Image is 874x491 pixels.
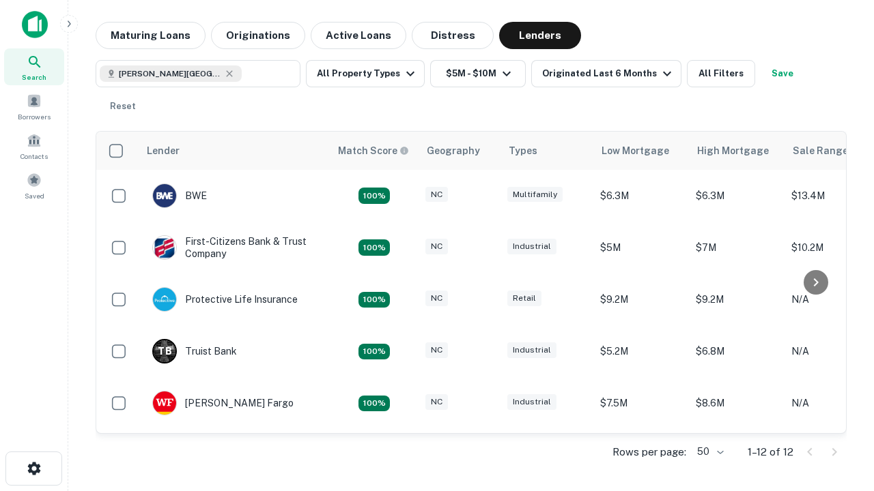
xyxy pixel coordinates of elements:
iframe: Chat Widget [806,382,874,447]
div: Originated Last 6 Months [542,65,675,82]
div: 50 [692,442,726,462]
td: $8.8M [689,429,785,481]
div: Multifamily [507,187,563,203]
button: $5M - $10M [430,60,526,87]
div: Types [509,143,537,159]
span: Borrowers [18,111,51,122]
h6: Match Score [338,143,406,158]
img: capitalize-icon.png [22,11,48,38]
p: Rows per page: [612,444,686,460]
div: NC [425,239,448,254]
button: Distress [412,22,494,49]
td: $7.5M [593,377,689,429]
td: $6.3M [689,170,785,222]
button: All Property Types [306,60,425,87]
img: picture [153,236,176,259]
button: Lenders [499,22,581,49]
div: Capitalize uses an advanced AI algorithm to match your search with the best lender. The match sco... [338,143,409,158]
img: picture [153,184,176,207]
td: $8.8M [593,429,689,481]
div: Matching Properties: 2, hasApolloMatch: undefined [358,239,390,256]
img: picture [153,288,176,311]
th: Types [501,132,593,170]
div: Retail [507,291,541,306]
div: Matching Properties: 3, hasApolloMatch: undefined [358,344,390,360]
button: Reset [101,93,145,120]
div: BWE [152,183,207,208]
td: $5.2M [593,325,689,377]
button: All Filters [687,60,755,87]
div: NC [425,187,448,203]
button: Originated Last 6 Months [531,60,681,87]
td: $8.6M [689,377,785,429]
div: Matching Properties: 2, hasApolloMatch: undefined [358,396,390,412]
td: $6.8M [689,325,785,377]
button: Maturing Loans [96,22,206,49]
span: Search [22,72,46,83]
button: Active Loans [311,22,406,49]
div: Industrial [507,342,556,358]
th: Lender [139,132,330,170]
div: High Mortgage [697,143,769,159]
span: Contacts [20,151,48,162]
div: Industrial [507,239,556,254]
div: NC [425,394,448,410]
div: Protective Life Insurance [152,287,298,312]
div: Low Mortgage [602,143,669,159]
span: [PERSON_NAME][GEOGRAPHIC_DATA], [GEOGRAPHIC_DATA] [119,68,221,80]
a: Saved [4,167,64,204]
button: Save your search to get updates of matches that match your search criteria. [761,60,804,87]
p: T B [158,344,171,359]
div: Truist Bank [152,339,237,363]
th: High Mortgage [689,132,785,170]
td: $9.2M [689,273,785,325]
a: Search [4,48,64,85]
a: Borrowers [4,88,64,125]
img: picture [153,391,176,415]
td: $9.2M [593,273,689,325]
th: Capitalize uses an advanced AI algorithm to match your search with the best lender. The match sco... [330,132,419,170]
span: Saved [25,190,44,201]
td: $7M [689,222,785,273]
div: Lender [147,143,180,159]
div: Matching Properties: 2, hasApolloMatch: undefined [358,188,390,204]
div: Matching Properties: 2, hasApolloMatch: undefined [358,292,390,308]
div: NC [425,342,448,358]
th: Low Mortgage [593,132,689,170]
th: Geography [419,132,501,170]
div: [PERSON_NAME] Fargo [152,391,294,415]
div: Industrial [507,394,556,410]
div: First-citizens Bank & Trust Company [152,235,316,260]
div: Geography [427,143,480,159]
a: Contacts [4,128,64,164]
div: Sale Range [793,143,848,159]
td: $6.3M [593,170,689,222]
p: 1–12 of 12 [748,444,793,460]
td: $5M [593,222,689,273]
button: Originations [211,22,305,49]
div: NC [425,291,448,306]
